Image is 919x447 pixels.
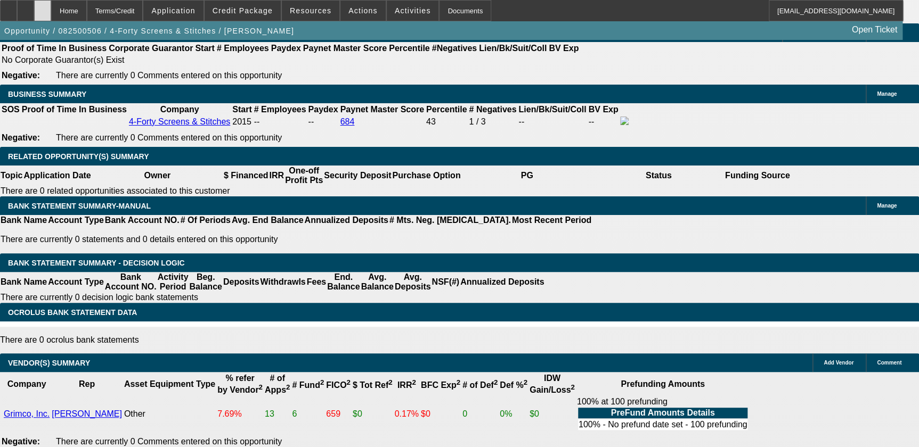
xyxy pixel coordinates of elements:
b: Company [7,379,46,388]
button: Resources [282,1,339,21]
span: OCROLUS BANK STATEMENT DATA [8,308,137,317]
th: NSF(#) [431,272,460,292]
th: Status [593,165,725,186]
th: Account Type [47,215,104,226]
sup: 2 [388,378,392,386]
b: # Employees [217,44,269,53]
button: Application [143,1,203,21]
b: Asset Equipment Type [124,379,215,388]
td: 13 [264,396,290,432]
th: Deposits [223,272,260,292]
div: 100% at 100 prefunding [577,397,749,431]
b: % refer by Vendor [217,374,263,394]
b: Lien/Bk/Suit/Coll [518,105,586,114]
b: # Negatives [469,105,516,114]
a: Open Ticket [848,21,901,39]
button: Credit Package [205,1,281,21]
td: 0.17% [394,396,419,432]
b: Lien/Bk/Suit/Coll [479,44,547,53]
span: Resources [290,6,331,15]
b: IRR [397,380,416,390]
th: Avg. End Balance [231,215,304,226]
th: $ Financed [223,165,269,186]
b: $ Tot Ref [353,380,393,390]
sup: 2 [258,383,262,391]
th: Owner [92,165,223,186]
b: BV Exp [588,105,618,114]
th: Avg. Balance [360,272,394,292]
th: Purchase Option [392,165,461,186]
td: 0 [462,396,498,432]
span: RELATED OPPORTUNITY(S) SUMMARY [8,152,149,161]
th: Annualized Deposits [460,272,544,292]
b: Paydex [308,105,338,114]
th: Most Recent Period [511,215,592,226]
b: # Employees [254,105,306,114]
div: 1 / 3 [469,117,516,127]
a: 4-Forty Screens & Stitches [129,117,230,126]
sup: 2 [412,378,416,386]
b: Negative: [2,437,40,446]
span: Application [151,6,195,15]
b: Def % [500,380,527,390]
b: PreFund Amounts Details [611,408,715,417]
b: Start [195,44,214,53]
th: Avg. Deposits [394,272,432,292]
span: Opportunity / 082500506 / 4-Forty Screens & Stitches / [PERSON_NAME] [4,27,294,35]
b: Start [232,105,251,114]
th: One-off Profit Pts [284,165,323,186]
b: Company [160,105,199,114]
button: Actions [340,1,386,21]
th: Account Type [47,272,104,292]
th: PG [461,165,592,186]
span: BANK STATEMENT SUMMARY-MANUAL [8,202,151,210]
button: Activities [387,1,439,21]
th: Fees [306,272,327,292]
span: VENDOR(S) SUMMARY [8,359,90,367]
th: Proof of Time In Business [1,43,107,54]
td: $0 [529,396,575,432]
b: Corporate Guarantor [109,44,193,53]
b: Negative: [2,71,40,80]
img: facebook-icon.png [620,117,629,125]
th: Application Date [23,165,91,186]
span: Bank Statement Summary - Decision Logic [8,259,185,267]
a: 684 [340,117,355,126]
td: 2015 [232,116,252,128]
b: #Negatives [432,44,477,53]
div: 43 [426,117,467,127]
b: Paynet Master Score [303,44,387,53]
sup: 2 [494,378,498,386]
td: 100% - No prefund date set - 100 prefunding [578,419,748,430]
sup: 2 [524,378,527,386]
td: Other [124,396,216,432]
td: -- [307,116,338,128]
th: # Mts. Neg. [MEDICAL_DATA]. [389,215,511,226]
th: Bank Account NO. [104,215,180,226]
span: Activities [395,6,431,15]
b: BFC Exp [421,380,460,390]
sup: 2 [571,383,574,391]
b: Percentile [389,44,429,53]
td: No Corporate Guarantor(s) Exist [1,55,583,65]
sup: 2 [346,378,350,386]
span: Manage [877,203,897,209]
sup: 2 [457,378,460,386]
td: -- [518,116,587,128]
th: # Of Periods [180,215,231,226]
b: Percentile [426,105,467,114]
td: 7.69% [217,396,263,432]
th: SOS [1,104,20,115]
a: [PERSON_NAME] [52,409,122,418]
b: IDW Gain/Loss [530,374,575,394]
td: 659 [326,396,351,432]
span: There are currently 0 Comments entered on this opportunity [56,133,282,142]
th: Activity Period [157,272,189,292]
th: Security Deposit [323,165,392,186]
span: BUSINESS SUMMARY [8,90,86,98]
td: 6 [291,396,324,432]
b: # Fund [292,380,324,390]
th: Bank Account NO. [104,272,157,292]
span: Credit Package [213,6,273,15]
b: Prefunding Amounts [621,379,705,388]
